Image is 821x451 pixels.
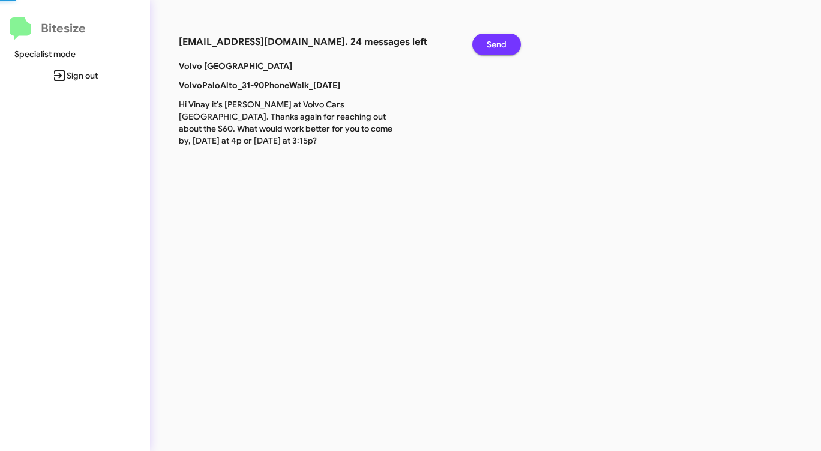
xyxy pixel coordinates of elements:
[10,17,86,40] a: Bitesize
[10,65,140,86] span: Sign out
[179,61,292,71] b: Volvo [GEOGRAPHIC_DATA]
[472,34,521,55] button: Send
[179,80,340,91] b: VolvoPaloAlto_31-90PhoneWalk_[DATE]
[170,98,404,147] p: Hi Vinay it's [PERSON_NAME] at Volvo Cars [GEOGRAPHIC_DATA]. Thanks again for reaching out about ...
[179,34,454,50] h3: [EMAIL_ADDRESS][DOMAIN_NAME]. 24 messages left
[487,34,507,55] span: Send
